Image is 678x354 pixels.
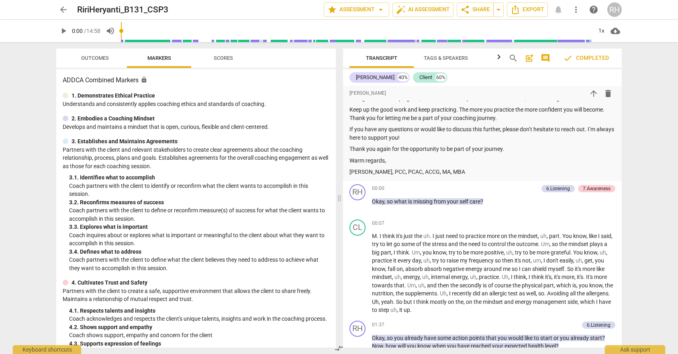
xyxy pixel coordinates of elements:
[511,274,514,280] span: I
[536,290,538,297] span: ,
[468,274,470,280] span: ,
[421,257,423,264] span: ,
[396,5,450,14] span: AI Assessment
[484,266,503,272] span: around
[372,257,393,264] span: practice
[541,257,543,264] span: ,
[586,233,589,239] span: ,
[404,233,414,239] span: just
[435,233,446,239] span: just
[540,233,547,239] span: Filler word
[372,198,384,205] span: Okay
[396,249,409,256] span: think
[459,233,466,239] span: to
[494,282,513,289] span: course
[384,198,387,205] span: ,
[538,290,544,297] span: so
[446,233,459,239] span: need
[518,233,538,239] span: mindset
[501,233,508,239] span: on
[349,184,366,200] div: Change speaker
[575,266,582,272] span: it's
[401,274,403,280] span: ,
[508,233,518,239] span: the
[469,257,495,264] span: frequency
[418,282,425,289] span: Filler word
[404,282,407,289] span: .
[382,233,396,239] span: think
[470,249,484,256] span: more
[544,290,547,297] span: .
[459,198,470,205] span: self
[449,290,452,297] span: I
[394,249,396,256] span: I
[507,241,516,247] span: the
[414,233,423,239] span: the
[522,266,532,272] span: can
[385,266,388,272] span: ,
[56,24,71,38] button: Play
[423,233,430,239] span: Filler word
[401,241,416,247] span: some
[547,233,549,239] span: ,
[538,241,541,247] span: .
[503,266,512,272] span: me
[529,249,537,256] span: be
[106,26,115,36] span: volume_up
[396,266,403,272] span: on
[607,2,622,17] div: RH
[563,53,609,63] span: Completed
[63,287,329,303] p: Partners with the client to create a safe, supportive environment that allows the client to share...
[409,249,412,256] span: .
[573,233,586,239] span: know
[511,5,544,14] span: Export
[447,257,460,264] span: raise
[546,185,570,192] div: 6.Listening
[84,28,100,34] span: / 14:58
[451,274,468,280] span: energy
[480,198,483,205] span: ?
[425,282,427,289] span: ,
[372,241,380,247] span: try
[572,282,576,289] span: is
[560,233,562,239] span: .
[437,290,440,297] span: .
[59,5,68,14] span: arrow_back
[408,198,413,205] span: is
[459,241,468,247] span: the
[412,257,421,264] span: day
[398,73,408,81] div: 40%
[446,249,449,256] span: ,
[523,52,536,65] button: Add summary
[440,257,447,264] span: to
[531,257,533,264] span: ,
[604,241,607,247] span: a
[71,279,147,287] p: 4. Cultivates Trust and Safety
[433,249,446,256] span: know
[103,24,118,38] button: Volume
[577,274,583,280] span: it's
[562,233,573,239] span: You
[590,241,604,247] span: plays
[483,282,488,289] span: is
[394,282,404,289] span: that
[551,274,554,280] span: ,
[433,233,435,239] span: I
[546,257,560,264] span: don't
[63,100,329,108] p: Understands and consistently applies coaching ethics and standards of coaching.
[522,282,543,289] span: physical
[405,290,437,297] span: supplements
[388,266,396,272] span: fall
[470,274,476,280] span: Filler word
[479,274,499,280] span: practice
[495,257,502,264] span: so
[529,274,531,280] span: I
[69,173,329,182] div: 3. 1. Identifies what to accomplish
[356,73,394,81] div: [PERSON_NAME]
[611,233,613,239] span: ,
[564,266,567,272] span: .
[435,73,446,81] div: 60%
[372,282,394,289] span: towards
[72,28,83,34] span: 0:00
[468,241,482,247] span: need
